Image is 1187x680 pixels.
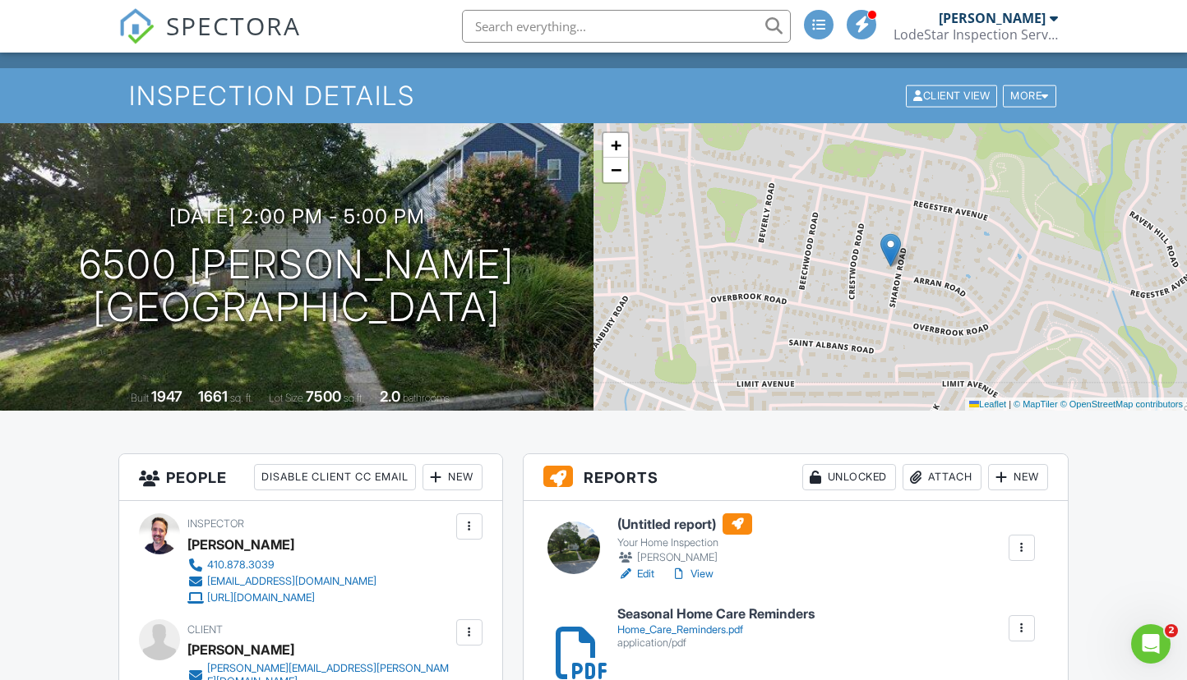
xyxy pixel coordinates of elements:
span: − [611,159,621,180]
img: Marker [880,233,901,267]
a: Seasonal Home Care Reminders Home_Care_Reminders.pdf application/pdf [617,607,815,649]
span: Client [187,623,223,636]
div: [PERSON_NAME] [187,532,294,557]
a: (Untitled report) Your Home Inspection [PERSON_NAME] [617,513,752,566]
span: | [1009,399,1011,409]
iframe: Intercom live chat [1131,624,1171,664]
div: Attach [903,464,981,490]
h6: (Untitled report) [617,513,752,535]
div: 2.0 [380,388,400,405]
span: SPECTORA [166,8,301,43]
div: 1661 [198,388,228,405]
input: Search everything... [462,10,791,43]
a: Client View [904,89,1001,101]
span: + [611,135,621,155]
div: LodeStar Inspection Services [894,26,1058,43]
div: Client View [906,85,997,107]
a: View [671,566,714,582]
span: Inspector [187,517,244,530]
a: © MapTiler [1014,399,1058,409]
div: [PERSON_NAME] [939,10,1046,26]
a: Edit [617,566,654,582]
h1: 6500 [PERSON_NAME] [GEOGRAPHIC_DATA] [79,243,515,330]
h1: Inspection Details [129,81,1058,110]
div: 410.878.3039 [207,558,275,572]
div: [EMAIL_ADDRESS][DOMAIN_NAME] [207,575,376,588]
div: 7500 [306,388,341,405]
div: Disable Client CC Email [254,464,416,490]
h6: Seasonal Home Care Reminders [617,607,815,622]
a: SPECTORA [118,22,301,57]
span: Built [131,392,149,404]
div: Home_Care_Reminders.pdf [617,623,815,636]
div: application/pdf [617,636,815,650]
a: Zoom in [603,133,628,158]
div: 1947 [151,388,182,405]
span: sq. ft. [230,392,253,404]
img: The Best Home Inspection Software - Spectora [118,8,155,44]
h3: People [119,454,501,501]
a: [URL][DOMAIN_NAME] [187,590,376,606]
span: sq.ft. [344,392,364,404]
div: More [1003,85,1056,107]
h3: [DATE] 2:00 pm - 5:00 pm [169,205,425,227]
div: [PERSON_NAME] [617,549,752,566]
span: Lot Size [269,392,303,404]
a: 410.878.3039 [187,557,376,573]
div: Your Home Inspection [617,536,752,549]
a: © OpenStreetMap contributors [1060,399,1183,409]
h3: Reports [524,454,1068,501]
a: Zoom out [603,158,628,182]
a: Leaflet [969,399,1006,409]
div: [URL][DOMAIN_NAME] [207,591,315,604]
div: New [423,464,483,490]
a: [EMAIL_ADDRESS][DOMAIN_NAME] [187,573,376,590]
span: 2 [1165,624,1178,637]
span: bathrooms [403,392,450,404]
div: [PERSON_NAME] [187,637,294,662]
div: Unlocked [802,464,896,490]
div: New [988,464,1048,490]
